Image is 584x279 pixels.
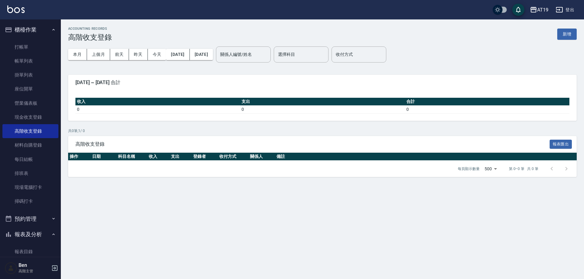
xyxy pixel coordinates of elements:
a: 材料自購登錄 [2,138,58,152]
a: 每日結帳 [2,152,58,166]
a: 報表匯出 [550,141,572,147]
button: 櫃檯作業 [2,22,58,38]
th: 合計 [405,98,569,106]
button: 預約管理 [2,211,58,227]
a: 高階收支登錄 [2,124,58,138]
a: 打帳單 [2,40,58,54]
button: [DATE] [166,49,189,60]
a: 報表目錄 [2,245,58,259]
th: 收付方式 [218,153,249,161]
th: 收入 [147,153,169,161]
th: 備註 [275,153,577,161]
a: 掛單列表 [2,68,58,82]
a: 營業儀表板 [2,96,58,110]
img: Logo [7,5,25,13]
button: 本月 [68,49,87,60]
th: 支出 [240,98,405,106]
button: 登出 [553,4,577,15]
a: 帳單列表 [2,54,58,68]
a: 掃碼打卡 [2,194,58,208]
button: save [512,4,524,16]
button: AT19 [527,4,551,16]
th: 支出 [169,153,192,161]
button: 今天 [148,49,166,60]
a: 新增 [557,31,577,37]
th: 日期 [91,153,116,161]
span: 高階收支登錄 [75,141,550,147]
a: 排班表 [2,166,58,180]
button: 報表匯出 [550,140,572,149]
th: 科目名稱 [116,153,147,161]
button: 新增 [557,29,577,40]
img: Person [5,262,17,274]
button: 前天 [110,49,129,60]
td: 0 [75,105,240,113]
button: 報表及分析 [2,226,58,242]
th: 登錄者 [192,153,218,161]
button: 上個月 [87,49,110,60]
p: 每頁顯示數量 [458,166,480,172]
th: 操作 [68,153,91,161]
p: 第 0–0 筆 共 0 筆 [509,166,538,172]
p: 高階主管 [19,268,50,274]
a: 現金收支登錄 [2,110,58,124]
button: [DATE] [190,49,213,60]
h3: 高階收支登錄 [68,33,112,42]
h2: ACCOUNTING RECORDS [68,27,112,31]
td: 0 [405,105,569,113]
p: 共 0 筆, 1 / 0 [68,128,577,134]
div: 500 [482,161,499,177]
span: [DATE] ~ [DATE] 合計 [75,80,569,86]
th: 收入 [75,98,240,106]
th: 關係人 [249,153,275,161]
a: 現場電腦打卡 [2,180,58,194]
button: 昨天 [129,49,148,60]
td: 0 [240,105,405,113]
a: 座位開單 [2,82,58,96]
h5: Ben [19,262,50,268]
div: AT19 [537,6,548,14]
